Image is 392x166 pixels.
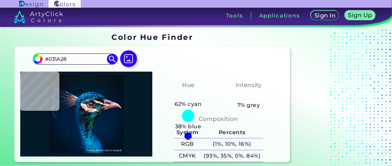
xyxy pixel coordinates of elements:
[174,127,201,138] h5: System
[226,13,243,18] h3: Tools
[259,13,300,18] h3: Applications
[201,138,263,150] h5: (1%, 10%, 16%)
[201,150,263,162] h5: (93%, 35%, 0%, 84%)
[312,11,338,20] a: Sign In
[14,10,63,23] img: logo_artyclick_colors_white.svg
[293,30,380,165] iframe: Advertisement
[182,80,194,90] h4: Hue
[120,50,137,67] img: icon picture
[43,55,108,64] input: type color..
[111,32,193,42] h1: Color Hue Finder
[235,80,262,90] h4: Intensity
[346,11,374,20] a: Sign Up
[315,13,334,18] h5: Sign In
[107,54,117,64] img: icon search
[233,91,264,100] h3: Vibrant
[237,101,260,110] h5: 7% grey
[19,1,43,7] img: ArtyClick Design logo
[201,127,263,138] h5: Percents
[172,100,204,109] h5: 62% cyan
[174,150,201,162] h5: CMYK
[349,13,371,18] h5: Sign Up
[199,114,238,124] h4: Composition
[24,75,149,153] img: img_pavlin.jpg
[166,91,211,100] h3: Bluish Cyan
[174,138,201,150] h5: RGB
